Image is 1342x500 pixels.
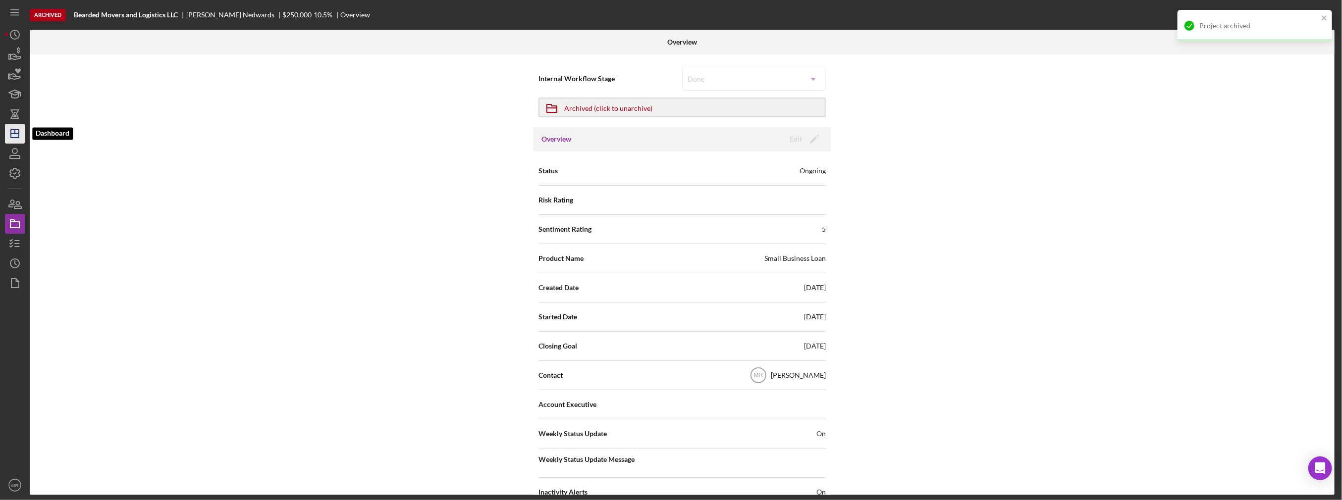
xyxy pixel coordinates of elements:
[186,11,283,19] div: [PERSON_NAME] Nedwards
[314,11,332,19] div: 10.5 %
[538,253,584,263] span: Product Name
[538,370,563,380] span: Contact
[804,283,826,293] div: [DATE]
[804,341,826,351] div: [DATE]
[538,400,596,409] span: Account Executive
[771,370,826,380] div: [PERSON_NAME]
[816,487,826,497] span: On
[283,11,312,19] div: $250,000
[11,483,19,488] text: MR
[538,195,573,205] span: Risk Rating
[74,11,178,19] b: Bearded Movers and Logistics LLC
[564,99,652,116] div: Archived (click to unarchive)
[538,224,591,234] span: Sentiment Rating
[538,283,579,293] span: Created Date
[341,11,371,19] div: Overview
[5,475,25,495] button: MR
[1308,456,1332,480] div: Open Intercom Messenger
[1321,14,1328,23] button: close
[538,98,826,117] button: Archived (click to unarchive)
[538,487,588,497] span: Inactivity Alerts
[538,74,682,84] span: Internal Workflow Stage
[541,134,571,144] h3: Overview
[538,429,607,439] span: Weekly Status Update
[822,224,826,234] div: 5
[667,38,697,46] b: Overview
[804,312,826,322] div: [DATE]
[1199,22,1318,30] div: Project archived
[30,9,66,21] div: Archived
[538,454,826,464] span: Weekly Status Update Message
[538,166,558,176] span: Status
[764,253,826,263] div: Small Business Loan
[784,132,823,147] button: Edit
[538,341,577,351] span: Closing Goal
[816,429,826,439] span: On
[800,166,826,176] div: Ongoing
[538,312,577,322] span: Started Date
[754,372,763,379] text: MR
[790,132,802,147] div: Edit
